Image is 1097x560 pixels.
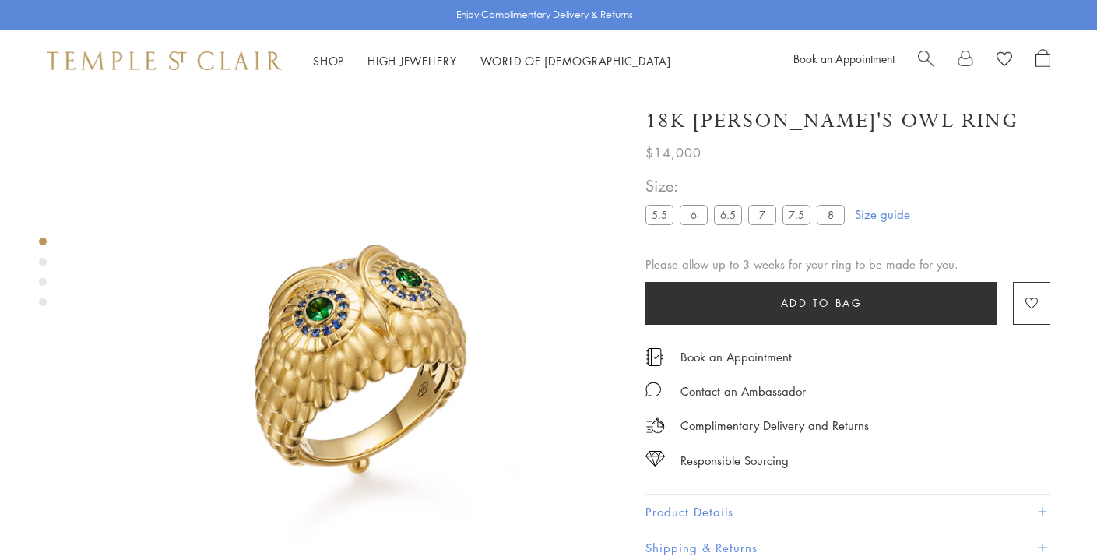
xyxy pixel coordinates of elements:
[817,205,845,224] label: 8
[645,255,1050,274] div: Please allow up to 3 weeks for your ring to be made for you.
[313,53,344,69] a: ShopShop
[793,51,895,66] a: Book an Appointment
[645,495,1050,530] button: Product Details
[39,234,47,319] div: Product gallery navigation
[680,382,806,401] div: Contact an Ambassador
[645,348,664,366] img: icon_appointment.svg
[645,451,665,467] img: icon_sourcing.svg
[782,205,810,224] label: 7.5
[680,451,789,470] div: Responsible Sourcing
[456,7,633,23] p: Enjoy Complimentary Delivery & Returns
[367,53,457,69] a: High JewelleryHigh Jewellery
[680,348,792,365] a: Book an Appointment
[480,53,671,69] a: World of [DEMOGRAPHIC_DATA]World of [DEMOGRAPHIC_DATA]
[645,382,661,397] img: MessageIcon-01_2.svg
[47,51,282,70] img: Temple St. Clair
[645,173,851,199] span: Size:
[997,49,1012,72] a: View Wishlist
[918,49,934,72] a: Search
[645,143,701,163] span: $14,000
[855,206,910,222] a: Size guide
[645,416,665,435] img: icon_delivery.svg
[781,294,863,312] span: Add to bag
[748,205,776,224] label: 7
[645,107,1019,135] h1: 18K [PERSON_NAME]'s Owl Ring
[645,282,997,325] button: Add to bag
[680,416,869,435] p: Complimentary Delivery and Returns
[680,205,708,224] label: 6
[714,205,742,224] label: 6.5
[645,205,673,224] label: 5.5
[313,51,671,71] nav: Main navigation
[1035,49,1050,72] a: Open Shopping Bag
